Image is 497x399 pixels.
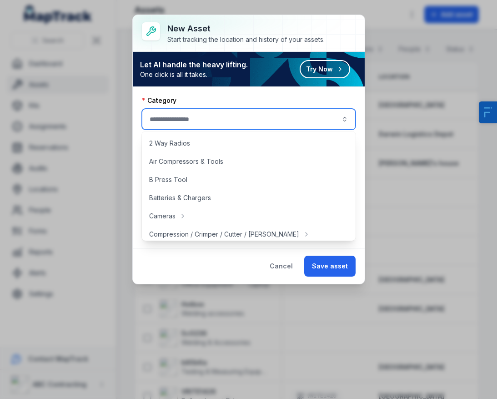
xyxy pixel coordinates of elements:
h3: New asset [167,22,325,35]
label: Category [142,96,176,105]
button: Cancel [262,256,301,277]
span: Cameras [149,212,176,221]
p: Enhance discoverability of your assets. [142,133,356,143]
button: Save asset [304,256,356,277]
div: Start tracking the location and history of your assets. [167,35,325,44]
strong: Let AI handle the heavy lifting. [140,59,248,70]
span: Batteries & Chargers [149,193,211,202]
span: Air Compressors & Tools [149,157,223,166]
button: Try Now [300,60,350,78]
span: One click is all it takes. [140,70,248,79]
span: B Press Tool [149,175,187,184]
span: Compression / Crimper / Cutter / [PERSON_NAME] [149,230,299,239]
span: 2 Way Radios [149,139,190,148]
